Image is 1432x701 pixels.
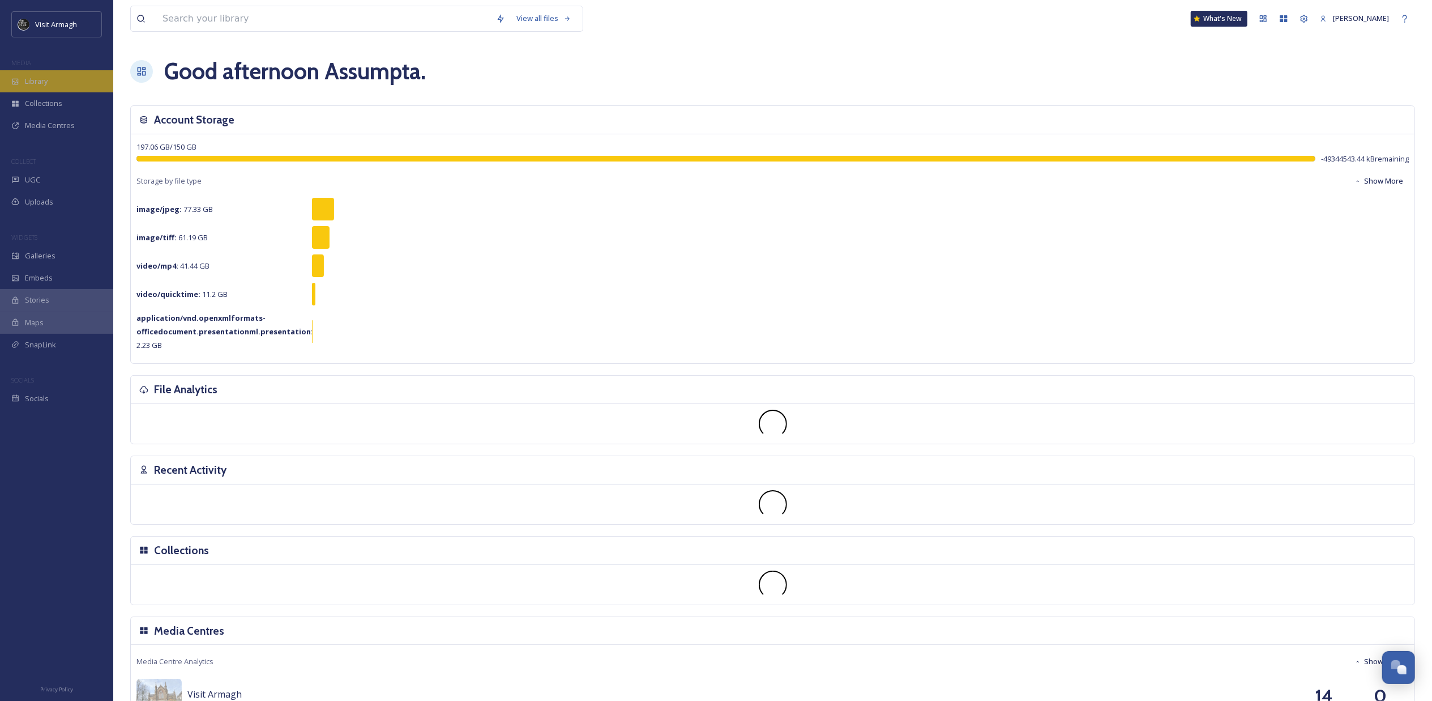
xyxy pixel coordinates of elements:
[136,204,213,214] span: 77.33 GB
[11,157,36,165] span: COLLECT
[136,261,210,271] span: 41.44 GB
[1349,170,1409,192] button: Show More
[35,19,77,29] span: Visit Armagh
[25,295,49,305] span: Stories
[136,313,313,350] span: 2.23 GB
[164,54,426,88] h1: Good afternoon Assumpta .
[1191,11,1247,27] a: What's New
[18,19,29,30] img: THE-FIRST-PLACE-VISIT-ARMAGH.COM-BLACK.jpg
[136,261,178,271] strong: video/mp4 :
[136,142,196,152] span: 197.06 GB / 150 GB
[25,339,56,350] span: SnapLink
[1333,13,1389,23] span: [PERSON_NAME]
[154,462,226,478] h3: Recent Activity
[154,112,234,128] h3: Account Storage
[25,76,48,87] span: Library
[25,197,53,207] span: Uploads
[136,176,202,186] span: Storage by file type
[25,250,55,261] span: Galleries
[25,273,53,283] span: Embeds
[1314,7,1395,29] a: [PERSON_NAME]
[11,233,37,241] span: WIDGETS
[40,686,73,693] span: Privacy Policy
[154,542,209,559] h3: Collections
[40,682,73,695] a: Privacy Policy
[136,204,182,214] strong: image/jpeg :
[25,393,49,404] span: Socials
[11,58,31,67] span: MEDIA
[136,313,313,337] strong: application/vnd.openxmlformats-officedocument.presentationml.presentation :
[11,376,34,384] span: SOCIALS
[154,381,217,398] h3: File Analytics
[511,7,577,29] a: View all files
[136,232,208,243] span: 61.19 GB
[136,232,177,243] strong: image/tiff :
[25,98,62,109] span: Collections
[154,623,224,639] h3: Media Centres
[25,175,40,185] span: UGC
[25,120,75,131] span: Media Centres
[136,656,213,667] span: Media Centre Analytics
[136,289,200,299] strong: video/quicktime :
[1349,651,1409,673] button: Show More
[187,688,242,700] span: Visit Armagh
[1382,651,1415,684] button: Open Chat
[25,317,44,328] span: Maps
[1321,154,1409,164] span: -49344543.44 kB remaining
[157,6,490,31] input: Search your library
[136,289,228,299] span: 11.2 GB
